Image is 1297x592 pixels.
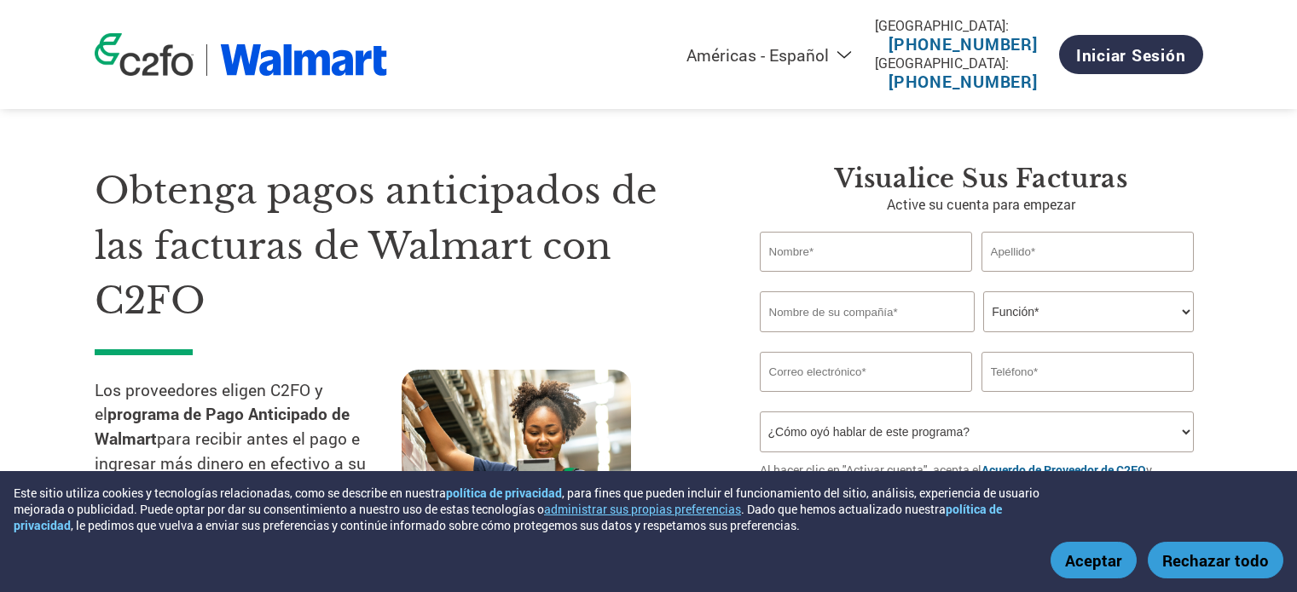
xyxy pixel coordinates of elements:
a: Iniciar sesión [1059,35,1203,74]
a: política de privacidad [14,501,1002,533]
input: Apellido* [981,232,1195,272]
div: Invalid first name or first name is too long [760,273,973,285]
img: Walmart [220,44,388,76]
a: [PHONE_NUMBER] [889,33,1038,55]
div: Inavlid Phone Number [981,394,1195,405]
a: [PHONE_NUMBER] [889,71,1038,92]
div: Invalid company name or company name is too long [760,334,1195,345]
h1: Obtenga pagos anticipados de las facturas de Walmart con C2FO [95,164,709,329]
p: Los proveedores eligen C2FO y el para recibir antes el pago e ingresar más dinero en efectivo a s... [95,378,402,526]
a: Acuerdo de Proveedor de C2FO [981,462,1146,478]
p: Active su cuenta para empezar [760,194,1203,215]
button: administrar sus propias preferencias [544,501,741,517]
div: [GEOGRAPHIC_DATA]: [875,16,1051,34]
input: Nombre de su compañía* [760,291,975,332]
input: Teléfono* [981,352,1195,392]
a: política de privacidad [446,485,562,501]
div: Inavlid Email Address [760,394,973,405]
h3: Visualice sus facturas [760,164,1203,194]
div: [GEOGRAPHIC_DATA]: [875,54,1051,72]
strong: programa de Pago Anticipado de Walmart [95,403,350,449]
img: supply chain worker [402,370,631,537]
button: Rechazar todo [1148,542,1283,578]
input: Invalid Email format [760,352,973,392]
div: Este sitio utiliza cookies y tecnologías relacionadas, como se describe en nuestra , para fines q... [14,485,1062,533]
p: Al hacer clic en "Activar cuenta", acepta el y la . [760,461,1203,497]
input: Nombre* [760,232,973,272]
div: Invalid last name or last name is too long [981,273,1195,285]
button: Aceptar [1051,542,1137,578]
img: c2fo logo [95,33,194,76]
select: Title/Role [983,291,1194,332]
